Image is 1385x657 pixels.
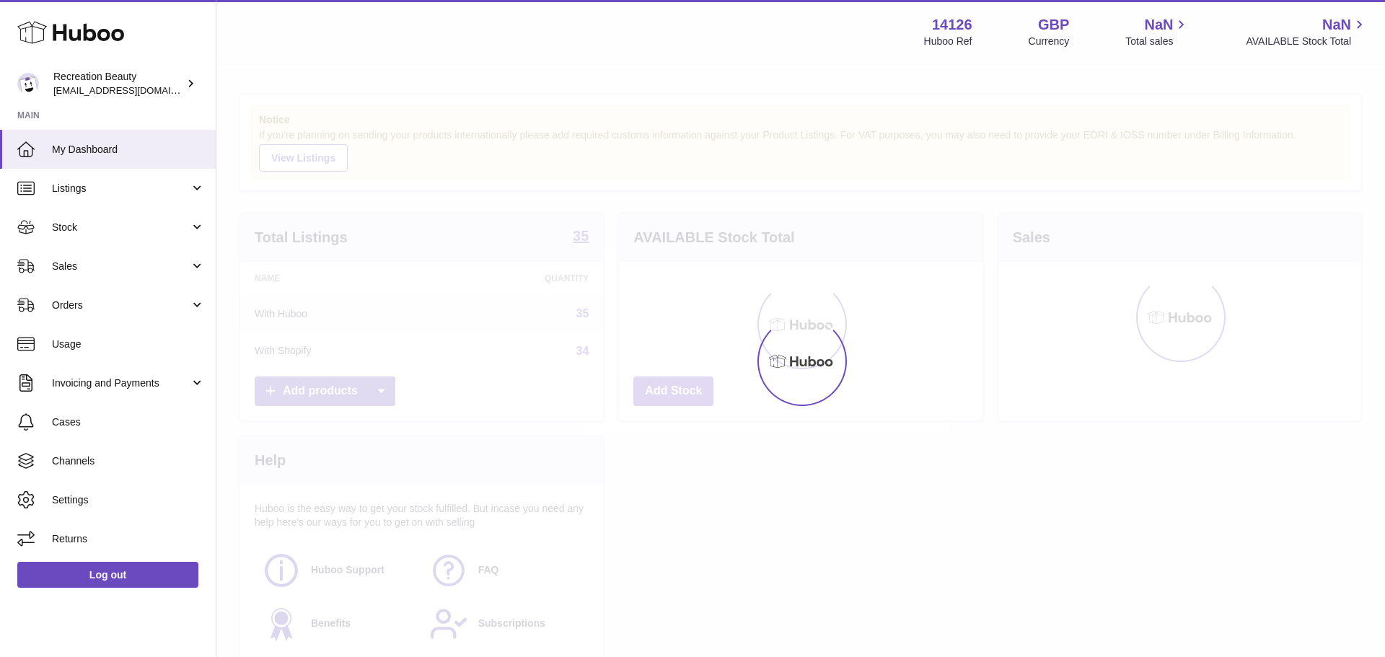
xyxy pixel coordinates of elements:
[52,221,190,234] span: Stock
[52,376,190,390] span: Invoicing and Payments
[52,143,205,156] span: My Dashboard
[53,84,212,96] span: [EMAIL_ADDRESS][DOMAIN_NAME]
[1144,15,1173,35] span: NaN
[17,562,198,588] a: Log out
[1246,15,1368,48] a: NaN AVAILABLE Stock Total
[1125,35,1190,48] span: Total sales
[52,182,190,195] span: Listings
[932,15,972,35] strong: 14126
[52,338,205,351] span: Usage
[1125,15,1190,48] a: NaN Total sales
[52,532,205,546] span: Returns
[1322,15,1351,35] span: NaN
[52,299,190,312] span: Orders
[1029,35,1070,48] div: Currency
[1246,35,1368,48] span: AVAILABLE Stock Total
[1038,15,1069,35] strong: GBP
[17,73,39,94] img: internalAdmin-14126@internal.huboo.com
[924,35,972,48] div: Huboo Ref
[52,493,205,507] span: Settings
[52,454,205,468] span: Channels
[53,70,183,97] div: Recreation Beauty
[52,415,205,429] span: Cases
[52,260,190,273] span: Sales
